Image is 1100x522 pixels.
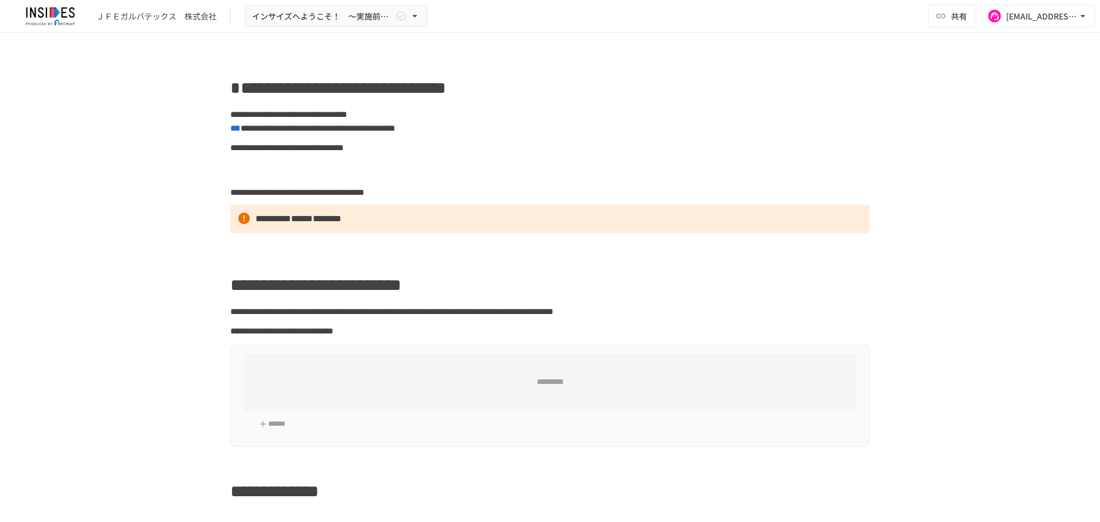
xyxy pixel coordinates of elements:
span: インサイズへようこそ！ ～実施前のご案内～ [252,9,393,23]
button: 共有 [928,5,976,28]
button: [EMAIL_ADDRESS][DOMAIN_NAME] [981,5,1095,28]
div: ＪＦＥガルバテックス 株式会社 [96,10,217,22]
div: [EMAIL_ADDRESS][DOMAIN_NAME] [1006,9,1077,23]
span: 共有 [951,10,967,22]
button: インサイズへようこそ！ ～実施前のご案内～ [245,5,428,28]
img: JmGSPSkPjKwBq77AtHmwC7bJguQHJlCRQfAXtnx4WuV [14,7,87,25]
